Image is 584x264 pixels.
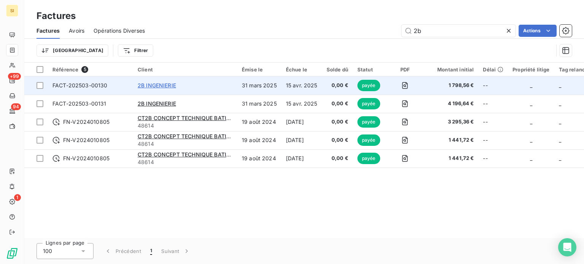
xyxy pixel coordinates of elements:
span: Référence [52,66,78,73]
span: payée [357,116,380,128]
span: 2B INGENIERIE [138,100,176,107]
span: 94 [11,103,21,110]
span: 0,00 € [327,136,348,144]
button: Filtrer [118,44,153,57]
span: _ [530,82,532,89]
span: 100 [43,247,52,255]
span: FN-V2024010805 [63,155,109,162]
span: 0,00 € [327,82,348,89]
span: 1 [150,247,152,255]
span: payée [357,134,380,146]
div: Propriété litige [513,66,549,73]
span: 3 295,36 € [428,118,474,126]
td: 15 avr. 2025 [281,95,322,113]
td: [DATE] [281,131,322,149]
div: Client [138,66,233,73]
span: _ [559,137,561,143]
td: -- [478,95,508,113]
td: -- [478,131,508,149]
input: Rechercher [401,25,516,37]
div: Solde dû [327,66,348,73]
span: FN-V2024010805 [63,118,109,126]
div: Open Intercom Messenger [558,238,576,256]
span: FN-V2024010805 [63,136,109,144]
button: 1 [146,243,157,259]
td: 19 août 2024 [237,113,281,131]
div: Émise le [242,66,277,73]
span: 48614 [138,158,233,166]
div: Montant initial [428,66,474,73]
span: 1 441,72 € [428,155,474,162]
span: CT2B CONCEPT TECHNIQUE BATIMENT B [138,115,247,121]
div: SI [6,5,18,17]
span: _ [530,155,532,161]
span: FACT-202503-00131 [52,100,106,107]
span: 48614 [138,122,233,130]
span: _ [559,82,561,89]
span: FACT-202503-00130 [52,82,108,89]
button: Suivant [157,243,195,259]
td: 19 août 2024 [237,131,281,149]
td: [DATE] [281,113,322,131]
div: Délai [483,66,503,73]
td: -- [478,149,508,168]
td: -- [478,113,508,131]
span: payée [357,80,380,91]
span: _ [559,155,561,161]
td: 15 avr. 2025 [281,76,322,95]
span: _ [530,137,532,143]
h3: Factures [36,9,76,23]
span: 0,00 € [327,100,348,107]
td: 31 mars 2025 [237,95,281,113]
span: 48614 [138,140,233,148]
span: 0,00 € [327,155,348,162]
span: Opérations Diverses [94,27,145,35]
span: CT2B CONCEPT TECHNIQUE BATIMENT B [138,151,247,158]
span: payée [357,98,380,109]
span: Factures [36,27,60,35]
img: Logo LeanPay [6,247,18,259]
span: 2B INGENIERIE [138,82,176,89]
span: CT2B CONCEPT TECHNIQUE BATIMENT B [138,133,247,139]
button: [GEOGRAPHIC_DATA] [36,44,108,57]
button: Actions [519,25,557,37]
td: 31 mars 2025 [237,76,281,95]
span: 1 [14,194,21,201]
span: Avoirs [69,27,84,35]
div: Statut [357,66,382,73]
span: _ [530,100,532,107]
div: PDF [391,66,419,73]
td: [DATE] [281,149,322,168]
span: 4 196,64 € [428,100,474,107]
span: payée [357,153,380,164]
td: 19 août 2024 [237,149,281,168]
td: -- [478,76,508,95]
span: _ [559,119,561,125]
span: +99 [8,73,21,80]
span: 0,00 € [327,118,348,126]
span: 5 [81,66,88,73]
span: 1 798,56 € [428,82,474,89]
span: _ [530,119,532,125]
span: 1 441,72 € [428,136,474,144]
button: Précédent [100,243,146,259]
span: _ [559,100,561,107]
div: Échue le [286,66,317,73]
